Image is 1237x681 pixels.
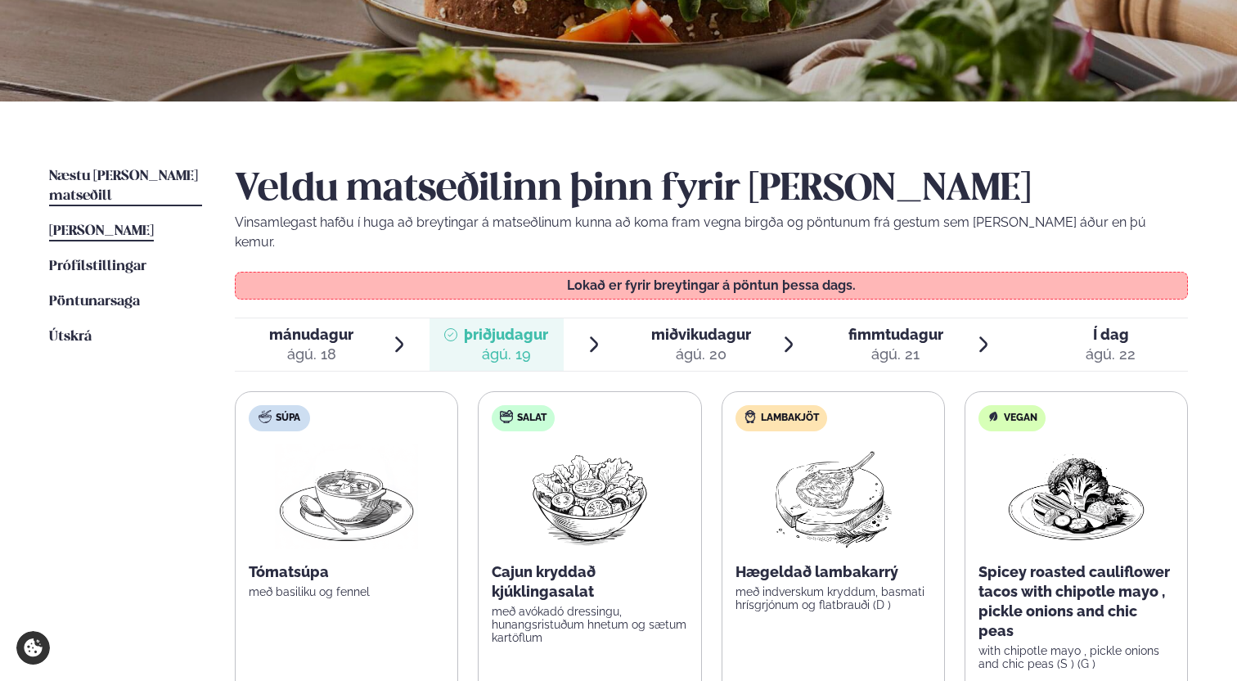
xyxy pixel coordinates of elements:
img: Salad.png [518,444,663,549]
a: Pöntunarsaga [49,292,140,312]
span: Útskrá [49,330,92,344]
p: Hægeldað lambakarrý [735,562,931,582]
img: Vegan.png [1005,444,1149,549]
span: [PERSON_NAME] [49,224,154,238]
span: mánudagur [269,326,353,343]
div: ágú. 22 [1086,345,1136,364]
span: miðvikudagur [651,326,751,343]
p: with chipotle mayo , pickle onions and chic peas (S ) (G ) [978,644,1174,670]
p: Tómatsúpa [249,562,444,582]
p: Vinsamlegast hafðu í huga að breytingar á matseðlinum kunna að koma fram vegna birgða og pöntunum... [235,213,1188,252]
img: Lamb.svg [744,410,757,423]
span: Súpa [276,412,300,425]
img: salad.svg [500,410,513,423]
span: fimmtudagur [848,326,943,343]
p: Lokað er fyrir breytingar á pöntun þessa dags. [252,279,1172,292]
img: soup.svg [259,410,272,423]
span: Vegan [1004,412,1037,425]
span: Prófílstillingar [49,259,146,273]
a: Næstu [PERSON_NAME] matseðill [49,167,202,206]
img: Lamb-Meat.png [761,444,906,549]
p: með indverskum kryddum, basmati hrísgrjónum og flatbrauði (D ) [735,585,931,611]
div: ágú. 18 [269,345,353,364]
span: Í dag [1086,325,1136,345]
p: Cajun kryddað kjúklingasalat [492,562,687,602]
a: Prófílstillingar [49,257,146,277]
img: Soup.png [275,444,419,549]
span: Næstu [PERSON_NAME] matseðill [49,169,198,203]
span: Pöntunarsaga [49,295,140,309]
span: Salat [517,412,547,425]
a: [PERSON_NAME] [49,222,154,241]
span: Lambakjöt [761,412,819,425]
a: Útskrá [49,327,92,347]
a: Cookie settings [16,631,50,665]
h2: Veldu matseðilinn þinn fyrir [PERSON_NAME] [235,167,1188,213]
span: þriðjudagur [464,326,548,343]
div: ágú. 20 [651,345,751,364]
p: með avókadó dressingu, hunangsristuðum hnetum og sætum kartöflum [492,605,687,644]
div: ágú. 21 [848,345,943,364]
div: ágú. 19 [464,345,548,364]
p: Spicey roasted cauliflower tacos with chipotle mayo , pickle onions and chic peas [978,562,1174,641]
p: með basiliku og fennel [249,585,444,598]
img: Vegan.svg [987,410,1000,423]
